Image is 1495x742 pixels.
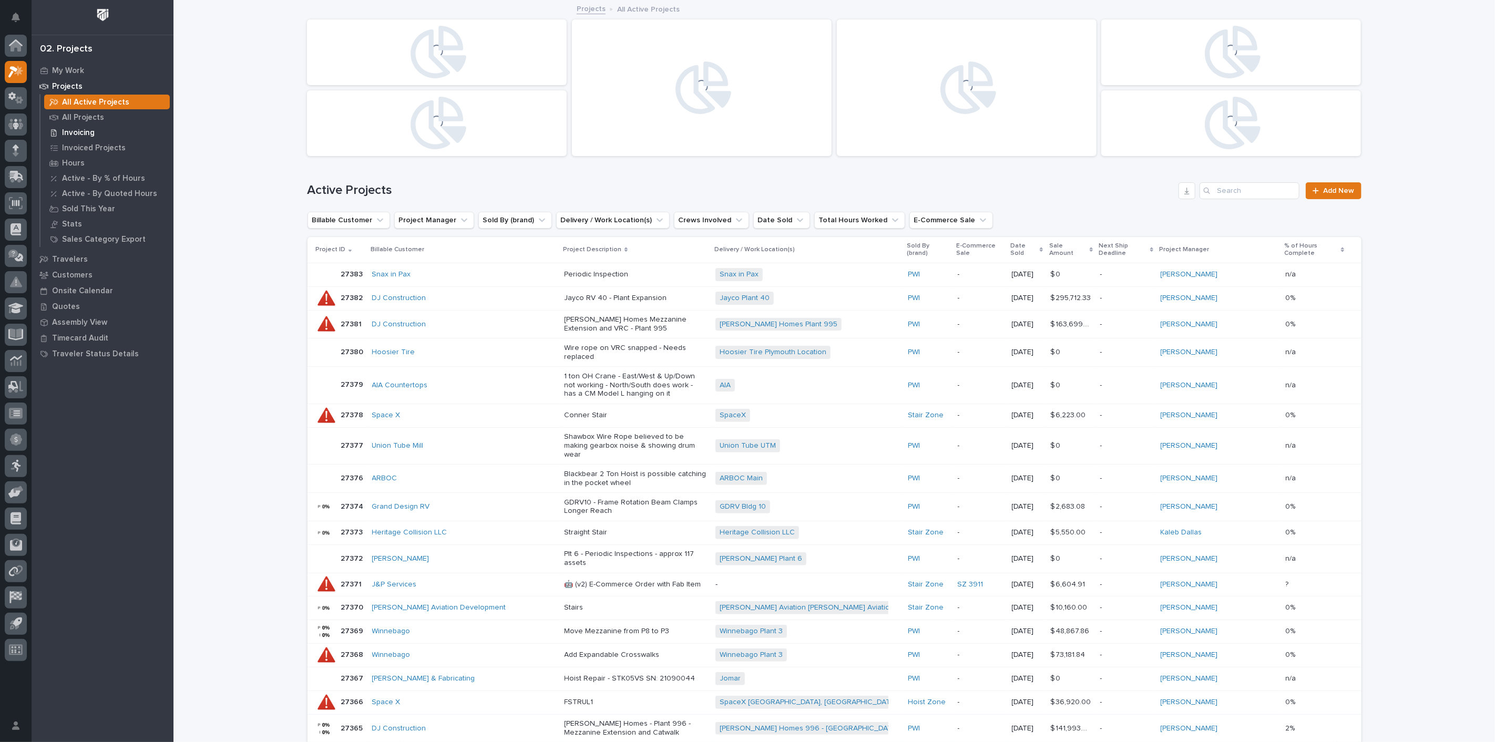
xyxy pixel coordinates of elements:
p: All Active Projects [62,98,129,107]
a: Onsite Calendar [32,283,173,298]
tr: 2736627366 Space X FSTRUL1SpaceX [GEOGRAPHIC_DATA], [GEOGRAPHIC_DATA] location Hoist Zone -[DATE]... [308,691,1361,714]
a: [PERSON_NAME] Plant 6 [720,554,802,563]
tr: 2737027370 [PERSON_NAME] Aviation Development Stairs[PERSON_NAME] Aviation [PERSON_NAME] Aviation... [308,596,1361,620]
a: GDRV Bldg 10 [720,502,766,511]
p: All Active Projects [617,3,680,14]
p: Stairs [565,603,707,612]
p: - [1100,674,1152,683]
p: 27373 [341,526,365,537]
p: Date Sold [1011,240,1037,260]
p: All Projects [62,113,104,122]
p: - [958,320,1004,329]
a: Union Tube UTM [720,441,776,450]
a: PWI [908,320,920,329]
p: 27383 [341,268,365,279]
p: Sold By (brand) [907,240,950,260]
p: n/a [1286,379,1298,390]
tr: 2736827368 Winnebago Add Expandable CrosswalksWinnebago Plant 3 PWI -[DATE]$ 73,181.84$ 73,181.84... [308,643,1361,667]
a: DJ Construction [372,294,426,303]
a: Active - By % of Hours [40,171,173,185]
a: Snax in Pax [372,270,411,279]
a: Jayco Plant 40 [720,294,770,303]
p: 0% [1286,526,1298,537]
tr: 2736727367 [PERSON_NAME] & Fabricating Hoist Repair - STK05VS SN: 21090044Jomar PWI -[DATE]$ 0$ 0... [308,667,1361,691]
p: 27368 [341,648,366,659]
p: Shawbox Wire Rope believed to be making gearbox noise & showing drum wear [565,432,707,459]
a: [PERSON_NAME] [1161,724,1218,733]
p: - [1100,651,1152,659]
p: 0% [1286,318,1298,329]
p: - [1100,270,1152,279]
a: [PERSON_NAME] [1161,320,1218,329]
p: 🤖 (v2) E-Commerce Order with Fab Item [565,580,707,589]
p: [DATE] [1012,348,1042,357]
p: n/a [1286,552,1298,563]
a: [PERSON_NAME] [1161,411,1218,420]
p: - [1100,381,1152,390]
p: % of Hours Complete [1285,240,1339,260]
p: Project ID [316,244,346,255]
p: $ 0 [1050,439,1062,450]
tr: 2737227372 [PERSON_NAME] Plt 6 - Periodic Inspections - approx 117 assets[PERSON_NAME] Plant 6 PW... [308,544,1361,573]
p: Sales Category Export [62,235,146,244]
p: $ 73,181.84 [1050,648,1087,659]
a: Assembly View [32,314,173,330]
p: E-Commerce Sale [957,240,1005,260]
a: [PERSON_NAME] [1161,554,1218,563]
p: - [958,651,1004,659]
p: - [958,603,1004,612]
button: Billable Customer [308,212,390,229]
p: $ 5,550.00 [1050,526,1088,537]
p: Active - By Quoted Hours [62,189,157,199]
a: Space X [372,698,401,707]
p: - [1100,627,1152,636]
p: [DATE] [1012,270,1042,279]
tr: 2737627376 ARBOC Blackbear 2 Ton Hoist is possible catching in the pocket wheelARBOC Main PWI -[D... [308,465,1361,493]
p: Quotes [52,302,80,312]
p: Delivery / Work Location(s) [714,244,795,255]
a: PWI [908,651,920,659]
p: 27367 [341,672,366,683]
p: 27366 [341,696,366,707]
p: Jayco RV 40 - Plant Expansion [565,294,707,303]
a: Projects [32,78,173,94]
p: Assembly View [52,318,107,327]
tr: 2737827378 Space X Conner StairSpaceX Stair Zone -[DATE]$ 6,223.00$ 6,223.00 -[PERSON_NAME] 0%0% [308,404,1361,427]
p: 27374 [341,500,366,511]
div: Notifications [13,13,27,29]
tr: 2738227382 DJ Construction Jayco RV 40 - Plant ExpansionJayco Plant 40 PWI -[DATE]$ 295,712.33$ 2... [308,286,1361,310]
a: Customers [32,267,173,283]
a: Invoiced Projects [40,140,173,155]
p: - [715,580,899,589]
p: Periodic Inspection [565,270,707,279]
p: $ 6,223.00 [1050,409,1088,420]
a: PWI [908,724,920,733]
tr: 2737127371 J&P Services 🤖 (v2) E-Commerce Order with Fab Item-Stair Zone SZ 3911 [DATE]$ 6,604.91... [308,573,1361,596]
p: [DATE] [1012,320,1042,329]
a: AIA [720,381,731,390]
a: Stair Zone [908,580,944,589]
p: - [958,270,1004,279]
p: Move Mezzanine from P8 to P3 [565,627,707,636]
a: [PERSON_NAME] [1161,651,1218,659]
button: Crews Involved [674,212,749,229]
button: Project Manager [394,212,474,229]
a: AIA Countertops [372,381,428,390]
button: Total Hours Worked [814,212,905,229]
p: Add Expandable Crosswalks [565,651,707,659]
a: Active - By Quoted Hours [40,186,173,201]
tr: 2738127381 DJ Construction [PERSON_NAME] Homes Mezzanine Extension and VRC - Plant 995[PERSON_NAM... [308,310,1361,338]
p: 0% [1286,625,1298,636]
a: SpaceX [720,411,746,420]
a: Projects [577,2,606,14]
a: Timecard Audit [32,330,173,346]
p: Next Ship Deadline [1099,240,1148,260]
a: Stats [40,217,173,231]
a: Hoosier Tire Plymouth Location [720,348,826,357]
p: n/a [1286,439,1298,450]
p: Wire rope on VRC snapped - Needs replaced [565,344,707,362]
p: 27381 [341,318,364,329]
a: PWI [908,502,920,511]
p: 1 ton OH Crane - East/West & Up/Down not working - North/South does work - has a CM Model L hangi... [565,372,707,398]
p: Plt 6 - Periodic Inspections - approx 117 assets [565,550,707,568]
